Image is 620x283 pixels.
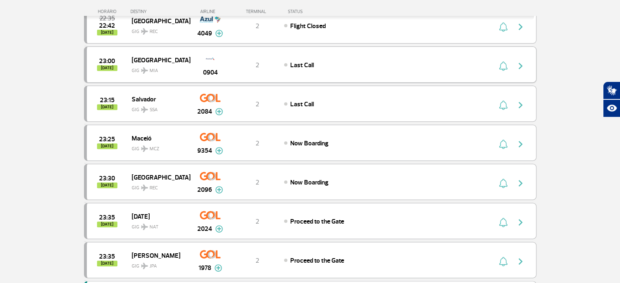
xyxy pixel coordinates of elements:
[197,185,212,195] span: 2096
[86,9,131,14] div: HORÁRIO
[132,250,184,261] span: [PERSON_NAME]
[290,139,329,147] span: Now Boarding
[499,217,507,227] img: sino-painel-voo.svg
[256,61,259,69] span: 2
[256,139,259,147] span: 2
[214,264,222,272] img: mais-info-painel-voo.svg
[132,55,184,65] span: [GEOGRAPHIC_DATA]
[256,217,259,226] span: 2
[499,61,507,71] img: sino-painel-voo.svg
[100,97,115,103] span: 2025-09-30 23:15:00
[132,15,184,26] span: [GEOGRAPHIC_DATA]
[132,258,184,270] span: GIG
[516,139,525,149] img: seta-direita-painel-voo.svg
[499,22,507,32] img: sino-painel-voo.svg
[290,217,344,226] span: Proceed to the Gate
[499,100,507,110] img: sino-painel-voo.svg
[256,178,259,186] span: 2
[132,133,184,143] span: Maceió
[132,211,184,222] span: [DATE]
[215,186,223,193] img: mais-info-painel-voo.svg
[150,184,158,192] span: REC
[150,67,158,75] span: MIA
[516,257,525,266] img: seta-direita-painel-voo.svg
[215,30,223,37] img: mais-info-painel-voo.svg
[150,224,159,231] span: NAT
[99,15,115,21] span: 2025-09-30 22:35:00
[132,63,184,75] span: GIG
[190,9,231,14] div: AIRLINE
[290,22,326,30] span: Flight Closed
[97,30,117,35] span: [DATE]
[256,257,259,265] span: 2
[499,139,507,149] img: sino-painel-voo.svg
[290,257,344,265] span: Proceed to the Gate
[132,141,184,153] span: GIG
[197,224,212,234] span: 2024
[150,28,158,35] span: REC
[97,222,117,227] span: [DATE]
[132,94,184,104] span: Salvador
[99,23,115,29] span: 2025-09-30 22:42:24
[215,108,223,115] img: mais-info-painel-voo.svg
[516,217,525,227] img: seta-direita-painel-voo.svg
[141,263,148,269] img: destiny_airplane.svg
[132,219,184,231] span: GIG
[603,81,620,99] button: Abrir tradutor de língua de sinais.
[516,100,525,110] img: seta-direita-painel-voo.svg
[290,178,329,186] span: Now Boarding
[97,182,117,188] span: [DATE]
[132,180,184,192] span: GIG
[256,22,259,30] span: 2
[603,81,620,117] div: Plugin de acessibilidade da Hand Talk.
[290,61,314,69] span: Last Call
[99,58,115,64] span: 2025-09-30 23:00:00
[99,215,115,220] span: 2025-09-30 23:35:00
[199,263,211,273] span: 1978
[97,65,117,71] span: [DATE]
[516,178,525,188] img: seta-direita-painel-voo.svg
[197,29,212,38] span: 4049
[132,24,184,35] span: GIG
[97,143,117,149] span: [DATE]
[99,136,115,142] span: 2025-09-30 23:25:00
[132,172,184,182] span: [GEOGRAPHIC_DATA]
[141,145,148,152] img: destiny_airplane.svg
[197,107,212,116] span: 2084
[150,263,157,270] span: JPA
[97,104,117,110] span: [DATE]
[141,224,148,230] img: destiny_airplane.svg
[256,100,259,108] span: 2
[141,67,148,74] img: destiny_airplane.svg
[284,9,350,14] div: STATUS
[603,99,620,117] button: Abrir recursos assistivos.
[203,68,218,77] span: 0904
[141,28,148,35] img: destiny_airplane.svg
[97,261,117,266] span: [DATE]
[499,257,507,266] img: sino-painel-voo.svg
[197,146,212,156] span: 9354
[150,106,158,114] span: SSA
[215,225,223,233] img: mais-info-painel-voo.svg
[99,176,115,181] span: 2025-09-30 23:30:00
[99,254,115,259] span: 2025-09-30 23:35:00
[130,9,190,14] div: DESTINY
[231,9,284,14] div: TERMINAL
[516,61,525,71] img: seta-direita-painel-voo.svg
[132,102,184,114] span: GIG
[150,145,159,153] span: MCZ
[516,22,525,32] img: seta-direita-painel-voo.svg
[141,106,148,113] img: destiny_airplane.svg
[290,100,314,108] span: Last Call
[215,147,223,154] img: mais-info-painel-voo.svg
[499,178,507,188] img: sino-painel-voo.svg
[141,184,148,191] img: destiny_airplane.svg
